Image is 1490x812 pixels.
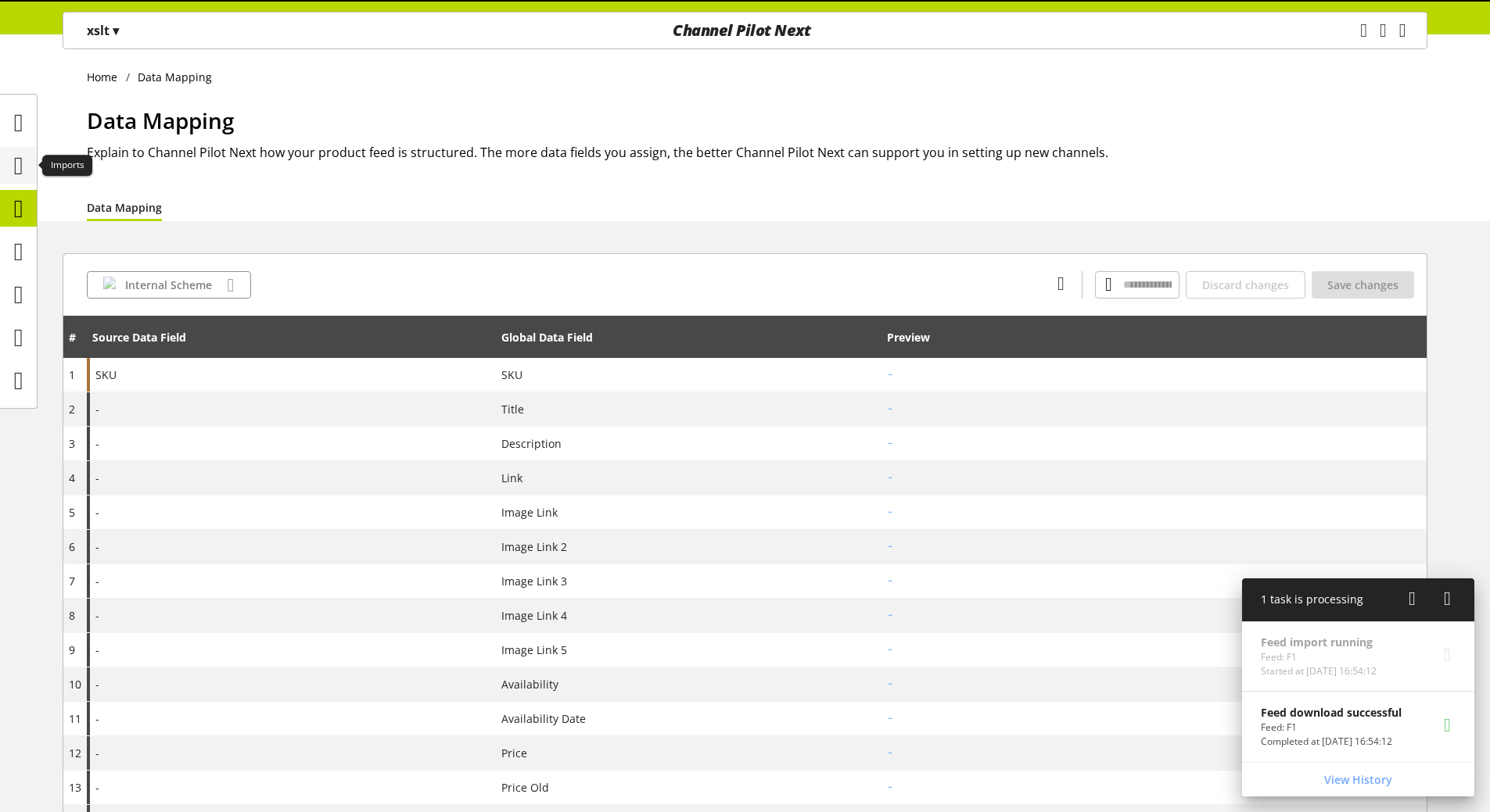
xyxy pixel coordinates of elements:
[95,710,99,727] span: -
[69,330,76,345] span: #
[887,745,1421,761] h2: -
[92,329,186,345] div: Source Data Field
[887,538,1421,555] h2: -
[501,607,567,624] span: Image Link 4
[887,676,1421,692] h2: -
[501,329,593,345] div: Global Data Field
[501,401,524,417] span: Title
[69,505,75,520] span: 5
[69,470,75,485] span: 4
[1202,277,1289,293] span: Discard changes
[501,573,567,589] span: Image Link 3
[887,607,1421,624] h2: -
[887,367,1421,383] h2: -
[1261,704,1402,721] p: Feed download successful
[69,746,81,760] span: 12
[95,607,99,624] span: -
[1324,771,1392,788] span: View History
[887,504,1421,520] h2: -
[1261,735,1402,749] p: Completed at Oct 15, 2025, 16:54:12
[501,367,522,383] span: SKU
[887,779,1421,796] h2: -
[69,780,81,795] span: 13
[887,401,1421,417] h2: -
[87,143,1427,162] h2: Explain to Channel Pilot Next how your product feed is structured. The more data fields you assig...
[69,642,75,657] span: 9
[1242,692,1474,761] a: Feed download successfulFeed: F1Completed at [DATE] 16:54:12
[95,367,117,383] span: SKU
[887,710,1421,727] h2: -
[42,155,92,177] div: Imports
[887,642,1421,658] h2: -
[69,677,81,692] span: 10
[1261,592,1363,606] span: 1 task is processing
[87,69,126,85] a: Home
[1261,721,1402,735] p: Feed: F1
[69,711,81,726] span: 11
[95,573,99,589] span: -
[887,329,930,345] div: Preview
[87,199,162,216] a: Data Mapping
[95,745,99,761] span: -
[501,642,567,658] span: Image Link 5
[69,574,75,588] span: 7
[501,779,549,796] span: Price Old
[1312,271,1414,299] button: Save changes
[501,538,567,555] span: Image Link 2
[501,470,522,486] span: Link
[1245,766,1471,793] a: View History
[69,402,75,417] span: 2
[69,367,75,382] span: 1
[95,435,99,452] span: -
[887,470,1421,486] h2: -
[95,779,99,796] span: -
[113,22,119,39] span: ▾
[887,435,1421,452] h2: -
[1186,271,1305,299] button: Discard changes
[69,436,75,451] span: 3
[1327,277,1398,293] span: Save changes
[95,470,99,486] span: -
[95,538,99,555] span: -
[501,710,586,727] span: Availability Date
[69,608,75,623] span: 8
[69,539,75,554] span: 6
[95,504,99,520] span: -
[95,642,99,658] span: -
[501,504,558,520] span: Image Link
[501,435,562,452] span: Description
[887,573,1421,589] h2: -
[501,745,527,761] span: Price
[95,401,99,417] span: -
[87,21,119,40] p: xslt
[95,676,99,692] span: -
[87,106,235,135] span: Data Mapping
[501,676,558,692] span: Availability
[63,12,1427,49] nav: main navigation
